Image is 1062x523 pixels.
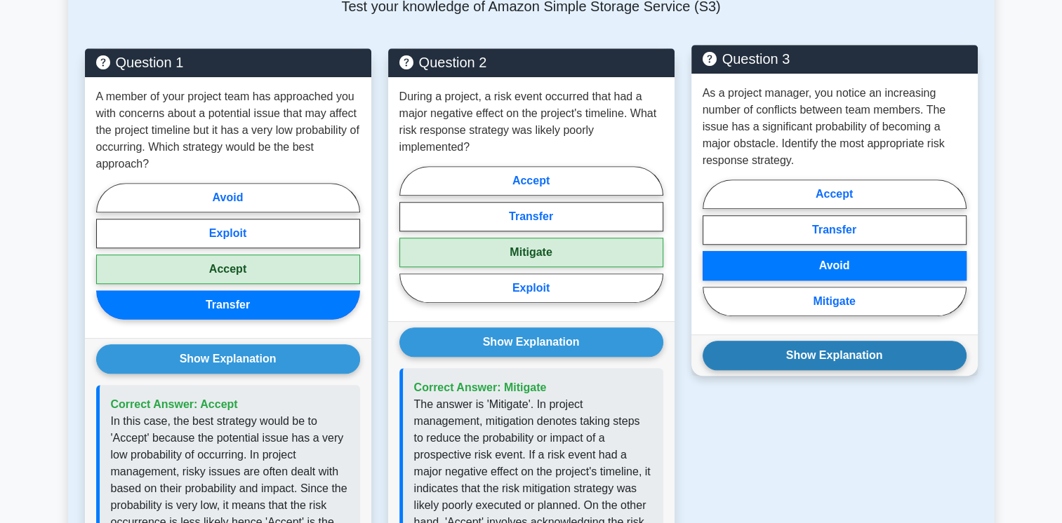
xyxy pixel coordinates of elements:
[399,88,663,156] p: During a project, a risk event occurred that had a major negative effect on the project's timelin...
[96,219,360,248] label: Exploit
[414,381,547,393] span: Correct Answer: Mitigate
[96,88,360,172] p: A member of your project team has approached you with concerns about a potential issue that may a...
[703,287,967,316] label: Mitigate
[96,183,360,212] label: Avoid
[96,344,360,374] button: Show Explanation
[399,54,663,71] h5: Question 2
[703,50,967,67] h5: Question 3
[96,290,360,320] label: Transfer
[399,238,663,267] label: Mitigate
[399,327,663,357] button: Show Explanation
[703,215,967,245] label: Transfer
[703,341,967,370] button: Show Explanation
[703,85,967,169] p: As a project manager, you notice an increasing number of conflicts between team members. The issu...
[399,166,663,196] label: Accept
[399,202,663,231] label: Transfer
[399,273,663,303] label: Exploit
[703,179,967,209] label: Accept
[703,251,967,280] label: Avoid
[96,54,360,71] h5: Question 1
[111,398,238,410] span: Correct Answer: Accept
[96,254,360,284] label: Accept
